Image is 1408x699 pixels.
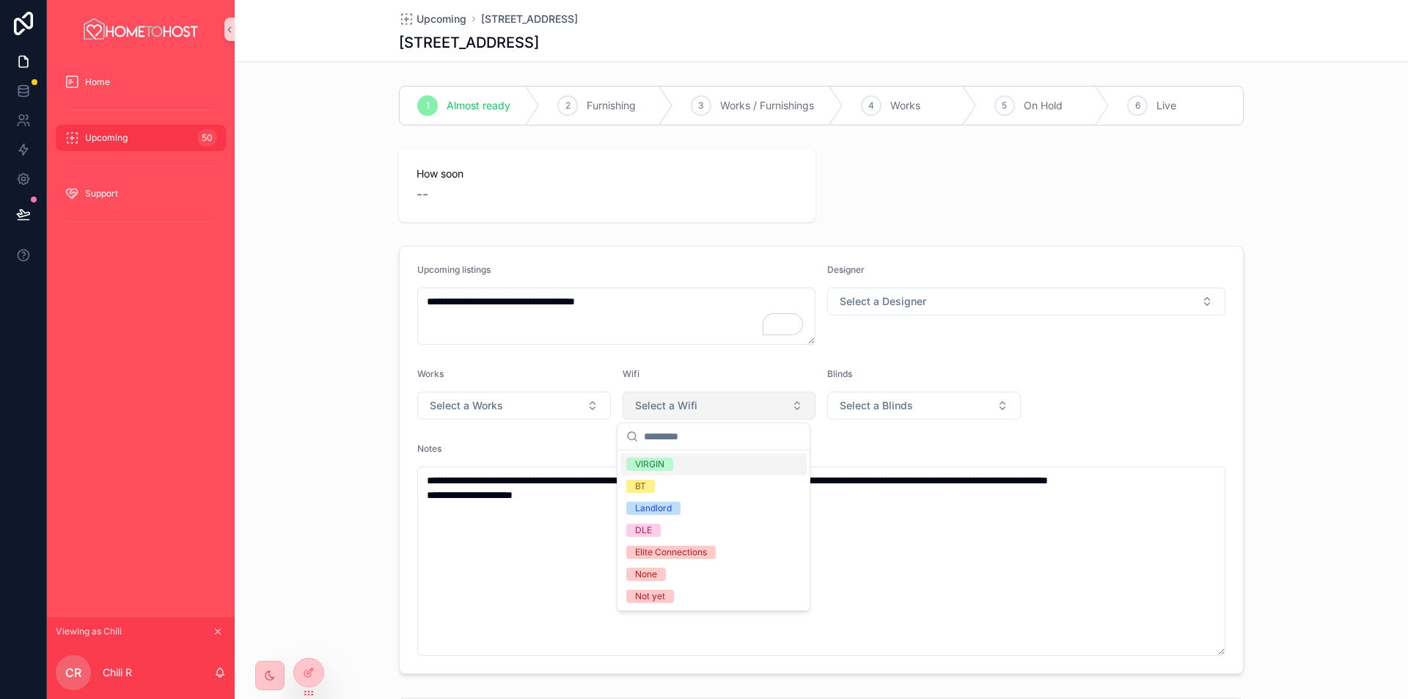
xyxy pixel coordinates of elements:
[56,69,226,95] a: Home
[635,546,707,559] div: Elite Connections
[56,125,226,151] a: Upcoming50
[720,98,814,113] span: Works / Furnishings
[623,392,816,420] button: Select Button
[65,664,81,681] span: CR
[890,98,920,113] span: Works
[565,100,571,111] span: 2
[1002,100,1007,111] span: 5
[399,12,466,26] a: Upcoming
[426,100,430,111] span: 1
[840,294,926,309] span: Select a Designer
[197,129,217,147] div: 50
[417,12,466,26] span: Upcoming
[827,368,852,379] span: Blinds
[840,398,913,413] span: Select a Blinds
[417,184,428,205] span: --
[617,450,810,610] div: Suggestions
[698,100,703,111] span: 3
[103,665,132,680] p: Chili R
[417,264,491,275] span: Upcoming listings
[417,166,798,181] span: How soon
[85,188,118,200] span: Support
[81,18,200,41] img: App logo
[481,12,578,26] a: [STREET_ADDRESS]
[47,59,235,252] div: scrollable content
[635,398,697,413] span: Select a Wifi
[635,502,672,515] div: Landlord
[85,76,110,88] span: Home
[623,368,639,379] span: Wifi
[417,288,815,345] textarea: To enrich screen reader interactions, please activate Accessibility in Grammarly extension settings
[635,568,657,581] div: None
[1156,98,1176,113] span: Live
[1135,100,1140,111] span: 6
[56,626,122,637] span: Viewing as Chili
[827,288,1225,315] button: Select Button
[827,392,1021,420] button: Select Button
[635,458,664,471] div: VIRGIN
[85,132,128,144] span: Upcoming
[827,264,865,275] span: Designer
[399,32,539,53] h1: [STREET_ADDRESS]
[587,98,636,113] span: Furnishing
[56,180,226,207] a: Support
[1024,98,1063,113] span: On Hold
[635,590,665,603] div: Not yet
[635,524,652,537] div: DLE
[635,480,646,493] div: BT
[417,443,441,454] span: Notes
[868,100,874,111] span: 4
[430,398,503,413] span: Select a Works
[417,368,444,379] span: Works
[447,98,510,113] span: Almost ready
[417,392,611,420] button: Select Button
